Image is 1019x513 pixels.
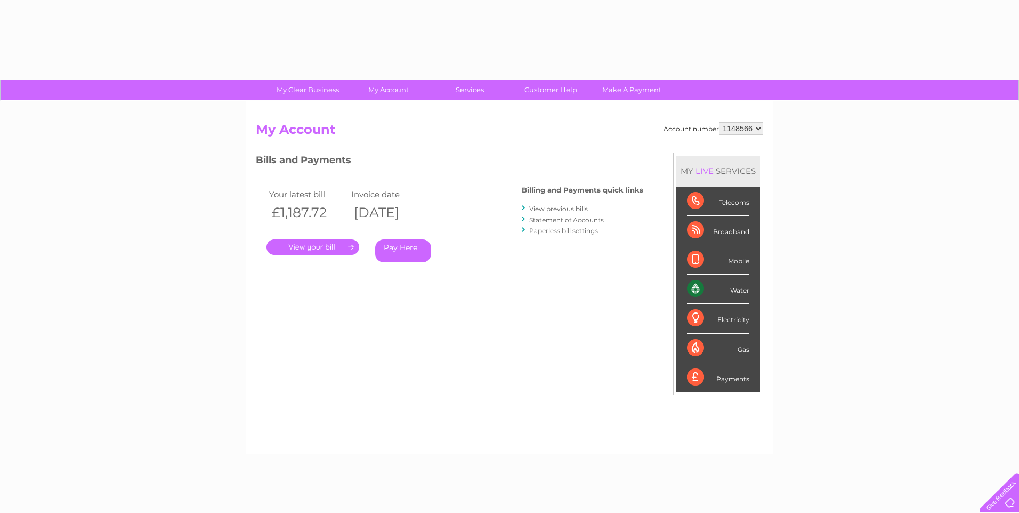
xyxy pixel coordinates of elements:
td: Your latest bill [266,187,349,202]
a: My Clear Business [264,80,352,100]
h4: Billing and Payments quick links [522,186,643,194]
h2: My Account [256,122,763,142]
div: MY SERVICES [676,156,760,186]
div: Broadband [687,216,749,245]
td: Invoice date [349,187,431,202]
a: View previous bills [529,205,588,213]
div: Payments [687,363,749,392]
a: Customer Help [507,80,595,100]
th: £1,187.72 [266,202,349,223]
div: Account number [664,122,763,135]
div: LIVE [693,166,716,176]
a: My Account [345,80,433,100]
th: [DATE] [349,202,431,223]
a: Paperless bill settings [529,227,598,235]
a: Pay Here [375,239,431,262]
div: Electricity [687,304,749,333]
a: Statement of Accounts [529,216,604,224]
div: Mobile [687,245,749,275]
a: Make A Payment [588,80,676,100]
h3: Bills and Payments [256,153,643,171]
div: Telecoms [687,187,749,216]
a: Services [426,80,514,100]
div: Gas [687,334,749,363]
div: Water [687,275,749,304]
a: . [266,239,359,255]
